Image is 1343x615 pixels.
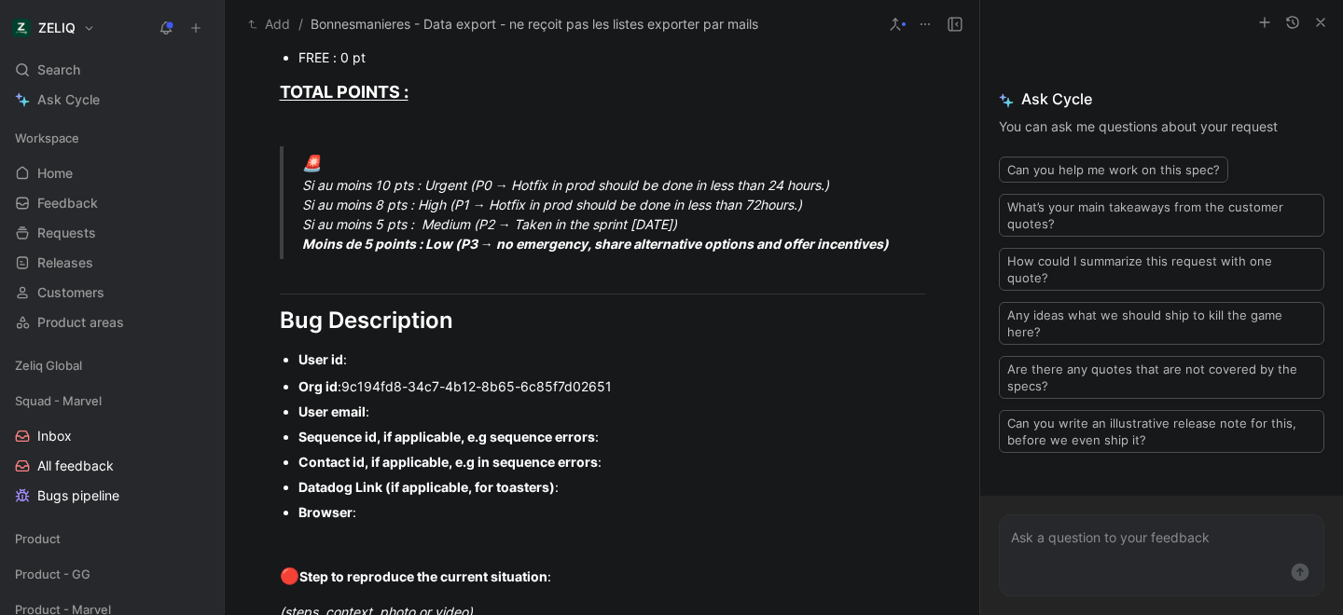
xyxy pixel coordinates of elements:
span: Bugs pipeline [37,486,119,505]
div: Search [7,56,216,84]
div: Product - GG [7,560,216,588]
a: Bugs pipeline [7,482,216,510]
strong: Org id [298,378,338,394]
div: Si au moins 10 pts : Urgent (P0 → Hotfix in prod should be done in less than 24 hours.) Si au moi... [302,152,948,254]
strong: User id [298,351,343,367]
button: Add [243,13,295,35]
div: Product [7,525,216,553]
a: All feedback [7,452,216,480]
div: Bug Description [280,304,925,337]
div: Zeliq Global [7,351,216,385]
strong: Moins de 5 points : Low (P3 → no emergency, share alternative options and offer incentives) [302,236,889,252]
span: Squad - Marvel [15,391,102,410]
div: : [298,349,925,369]
div: Product [7,525,216,558]
strong: Datadog Link (if applicable, for toasters) [298,479,555,495]
button: ZELIQZELIQ [7,15,100,41]
div: : [298,452,925,471]
img: ZELIQ [12,19,31,37]
span: / [298,13,303,35]
div: : [298,477,925,497]
a: Inbox [7,422,216,450]
div: : [298,427,925,446]
span: Product - GG [15,565,90,583]
span: Search [37,59,80,81]
button: How could I summarize this request with one quote? [999,248,1324,291]
a: Ask Cycle [7,86,216,114]
button: Can you help me work on this spec? [999,157,1228,183]
span: Zeliq Global [15,356,82,375]
span: All feedback [37,457,114,475]
a: Releases [7,249,216,277]
span: Home [37,164,73,183]
span: Workspace [15,129,79,147]
span: Ask Cycle [999,88,1324,110]
span: 9c194fd8-34c7-4b12-8b65-6c85f7d02651 [341,378,612,394]
span: Customers [37,283,104,302]
strong: User email [298,403,366,419]
strong: Step to reproduce the current situation [299,568,547,584]
a: Product areas [7,308,216,336]
strong: Contact id, if applicable, e.g in sequence errors [298,454,598,470]
div: : [298,402,925,421]
div: : [298,376,925,396]
a: Home [7,159,216,187]
div: Zeliq Global [7,351,216,379]
span: Inbox [37,427,72,445]
h1: ZELIQ [38,20,76,36]
div: Squad - MarvelInboxAll feedbackBugs pipeline [7,387,216,510]
div: Squad - Marvel [7,387,216,415]
u: TOTAL POINTS : [280,82,408,102]
p: You can ask me questions about your request [999,116,1324,138]
button: Any ideas what we should ship to kill the game here? [999,302,1324,345]
span: Requests [37,224,96,242]
strong: Browser [298,504,353,520]
div: Workspace [7,124,216,152]
a: Requests [7,219,216,247]
div: Product - GG [7,560,216,594]
button: What’s your main takeaways from the customer quotes? [999,194,1324,237]
span: Ask Cycle [37,89,100,111]
a: Feedback [7,189,216,217]
span: 🚨 [302,154,322,172]
strong: Sequence id, if applicable, e.g sequence errors [298,429,595,444]
span: Product areas [37,313,124,332]
button: Are there any quotes that are not covered by the specs? [999,356,1324,399]
div: : [280,565,925,589]
span: Product [15,529,61,548]
div: FREE : 0 pt [298,48,925,67]
span: Feedback [37,194,98,212]
span: Bonnesmanieres - Data export - ne reçoit pas les listes exporter par mails [311,13,758,35]
button: Can you write an illustrative release note for this, before we even ship it? [999,410,1324,453]
span: Releases [37,253,93,272]
a: Customers [7,279,216,307]
div: : [298,502,925,522]
span: 🔴 [280,567,299,585]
